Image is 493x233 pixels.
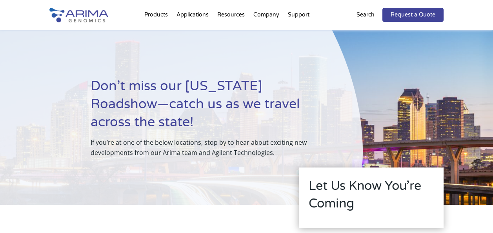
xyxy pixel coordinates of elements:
[382,8,444,22] a: Request a Quote
[309,177,434,218] h2: Let Us Know You’re Coming
[91,77,324,137] h1: Don’t miss our [US_STATE] Roadshow—catch us as we travel across the state!
[357,10,375,20] p: Search
[91,137,324,158] p: If you’re at one of the below locations, stop by to hear about exciting new developments from our...
[49,8,108,22] img: Arima-Genomics-logo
